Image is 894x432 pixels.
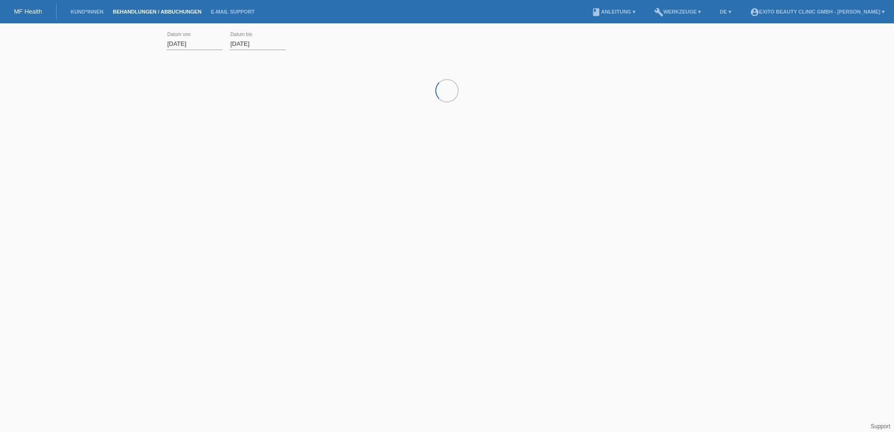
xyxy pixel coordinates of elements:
a: buildWerkzeuge ▾ [649,9,706,14]
a: E-Mail Support [206,9,260,14]
a: Kund*innen [66,9,108,14]
a: bookAnleitung ▾ [587,9,640,14]
a: account_circleExito Beauty Clinic GmbH - [PERSON_NAME] ▾ [745,9,889,14]
a: MF Health [14,8,42,15]
i: build [654,7,663,17]
i: account_circle [750,7,759,17]
i: book [591,7,601,17]
a: DE ▾ [715,9,735,14]
a: Behandlungen / Abbuchungen [108,9,206,14]
a: Support [871,423,890,430]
